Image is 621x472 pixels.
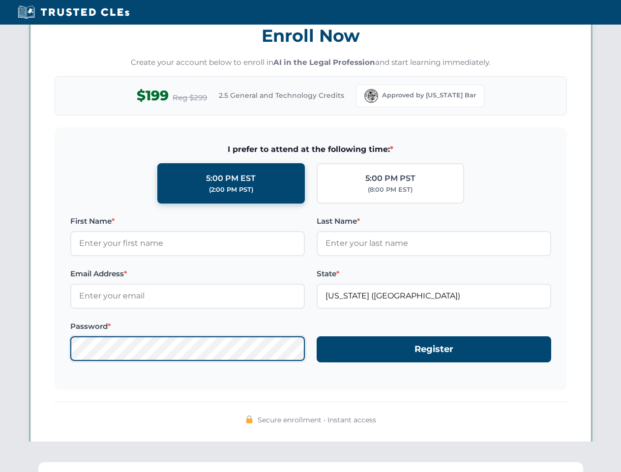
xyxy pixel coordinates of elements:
[55,20,567,51] h3: Enroll Now
[70,284,305,308] input: Enter your email
[317,268,551,280] label: State
[15,5,132,20] img: Trusted CLEs
[70,143,551,156] span: I prefer to attend at the following time:
[137,85,169,107] span: $199
[70,268,305,280] label: Email Address
[317,336,551,362] button: Register
[317,215,551,227] label: Last Name
[70,231,305,256] input: Enter your first name
[273,58,375,67] strong: AI in the Legal Profession
[55,57,567,68] p: Create your account below to enroll in and start learning immediately.
[173,92,207,104] span: Reg $299
[364,89,378,103] img: Florida Bar
[368,185,413,195] div: (8:00 PM EST)
[317,284,551,308] input: Florida (FL)
[245,415,253,423] img: 🔒
[219,90,344,101] span: 2.5 General and Technology Credits
[70,215,305,227] label: First Name
[317,231,551,256] input: Enter your last name
[382,90,476,100] span: Approved by [US_STATE] Bar
[209,185,253,195] div: (2:00 PM PST)
[258,414,376,425] span: Secure enrollment • Instant access
[365,172,415,185] div: 5:00 PM PST
[70,321,305,332] label: Password
[206,172,256,185] div: 5:00 PM EST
